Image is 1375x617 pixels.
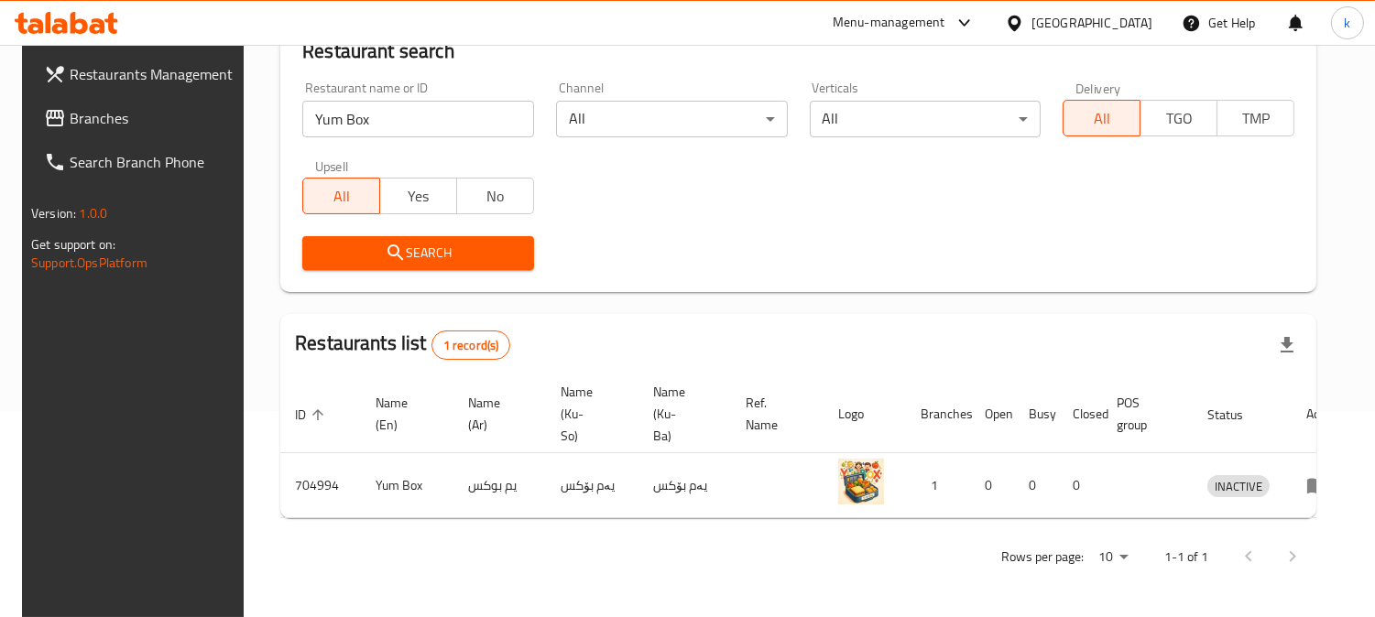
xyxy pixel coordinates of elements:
span: POS group [1117,392,1171,436]
td: 0 [970,453,1014,518]
div: [GEOGRAPHIC_DATA] [1031,13,1152,33]
span: Yes [387,183,450,210]
span: Ref. Name [746,392,802,436]
a: Branches [29,96,252,140]
button: All [1063,100,1140,136]
span: Version: [31,201,76,225]
div: All [556,101,788,137]
p: Rows per page: [1001,546,1084,568]
span: TMP [1225,105,1287,132]
div: Rows per page: [1091,544,1135,571]
input: Search for restaurant name or ID.. [302,101,534,137]
a: Search Branch Phone [29,140,252,184]
div: Menu [1306,474,1340,496]
span: Name (En) [376,392,431,436]
label: Upsell [315,159,349,172]
span: 1 record(s) [432,337,510,354]
label: Delivery [1075,81,1121,94]
span: All [1071,105,1133,132]
button: Search [302,236,534,270]
td: 704994 [280,453,361,518]
h2: Restaurant search [302,38,1294,65]
span: Search [317,242,519,265]
table: enhanced table [280,375,1355,518]
span: Get support on: [31,233,115,256]
th: Closed [1058,375,1102,453]
span: Branches [70,107,237,129]
span: Name (Ar) [468,392,524,436]
div: INACTIVE [1207,475,1270,497]
td: 0 [1014,453,1058,518]
th: Action [1292,375,1355,453]
div: Export file [1265,323,1309,367]
button: TGO [1140,100,1217,136]
div: Menu-management [833,12,945,34]
div: All [810,101,1042,137]
td: 0 [1058,453,1102,518]
td: 1 [906,453,970,518]
p: 1-1 of 1 [1164,546,1208,568]
span: Search Branch Phone [70,151,237,173]
img: Yum Box [838,459,884,504]
th: Busy [1014,375,1058,453]
td: يم بوکس [453,453,546,518]
button: No [456,178,534,214]
span: Restaurants Management [70,63,237,85]
span: 1.0.0 [79,201,107,225]
span: ID [295,404,330,426]
a: Restaurants Management [29,52,252,96]
span: Name (Ku-Ba) [653,381,709,447]
th: Open [970,375,1014,453]
span: TGO [1148,105,1210,132]
span: Status [1207,404,1267,426]
button: All [302,178,380,214]
span: INACTIVE [1207,476,1270,497]
td: Yum Box [361,453,453,518]
span: k [1344,13,1350,33]
button: TMP [1217,100,1294,136]
span: All [311,183,373,210]
th: Logo [824,375,906,453]
span: No [464,183,527,210]
h2: Restaurants list [295,330,510,360]
td: یەم بۆکس [638,453,731,518]
span: Name (Ku-So) [561,381,617,447]
a: Support.OpsPlatform [31,251,147,275]
button: Yes [379,178,457,214]
th: Branches [906,375,970,453]
td: یەم بۆکس [546,453,638,518]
